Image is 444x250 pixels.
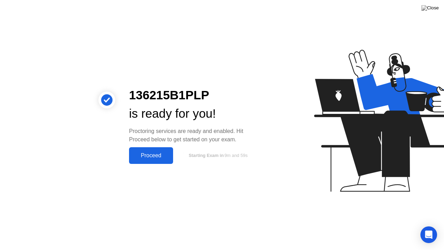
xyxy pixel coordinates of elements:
[129,147,173,164] button: Proceed
[421,5,439,11] img: Close
[224,153,248,158] span: 9m and 59s
[129,86,258,105] div: 136215B1PLP
[129,127,258,144] div: Proctoring services are ready and enabled. Hit Proceed below to get started on your exam.
[177,149,258,162] button: Starting Exam in9m and 59s
[129,105,258,123] div: is ready for you!
[131,152,171,159] div: Proceed
[420,226,437,243] div: Open Intercom Messenger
